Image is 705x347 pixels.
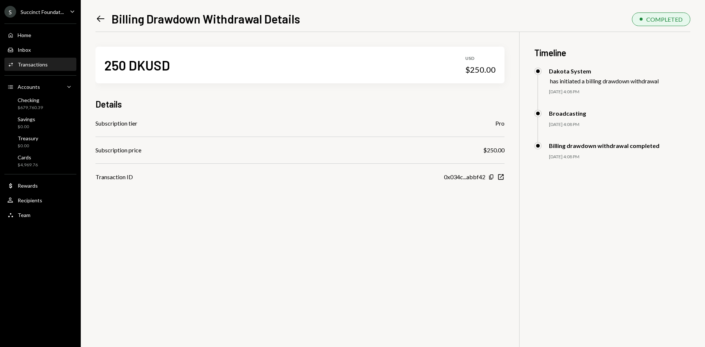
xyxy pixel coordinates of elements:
a: Inbox [4,43,76,56]
a: Accounts [4,80,76,93]
div: $250.00 [483,146,505,155]
div: Inbox [18,47,31,53]
div: Transaction ID [95,173,133,181]
h1: Billing Drawdown Withdrawal Details [112,11,300,26]
div: Subscription tier [95,119,137,128]
div: Succinct Foundat... [21,9,64,15]
div: $0.00 [18,124,35,130]
div: 250 DKUSD [104,57,170,73]
div: Home [18,32,31,38]
div: Rewards [18,182,38,189]
div: $250.00 [465,65,496,75]
a: Savings$0.00 [4,114,76,131]
a: Team [4,208,76,221]
a: Checking$679,760.39 [4,95,76,112]
div: Recipients [18,197,42,203]
div: Dakota System [549,68,659,75]
div: Broadcasting [549,110,586,117]
div: Billing drawdown withdrawal completed [549,142,659,149]
div: 0x034c...abbf42 [444,173,485,181]
div: Team [18,212,30,218]
div: [DATE] 4:08 PM [549,154,690,160]
div: Treasury [18,135,38,141]
div: [DATE] 4:08 PM [549,122,690,128]
a: Cards$4,969.76 [4,152,76,170]
h3: Details [95,98,122,110]
div: [DATE] 4:08 PM [549,89,690,95]
div: Subscription price [95,146,141,155]
div: Pro [495,119,505,128]
div: Savings [18,116,35,122]
div: Cards [18,154,38,160]
div: Transactions [18,61,48,68]
a: Treasury$0.00 [4,133,76,151]
a: Rewards [4,179,76,192]
div: Checking [18,97,43,103]
div: $4,969.76 [18,162,38,168]
div: USD [465,55,496,62]
div: S [4,6,16,18]
div: COMPLETED [646,16,683,23]
div: has initiated a billing drawdown withdrawal [550,77,659,84]
div: $679,760.39 [18,105,43,111]
a: Recipients [4,194,76,207]
a: Home [4,28,76,41]
h3: Timeline [534,47,690,59]
div: $0.00 [18,143,38,149]
div: Accounts [18,84,40,90]
a: Transactions [4,58,76,71]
